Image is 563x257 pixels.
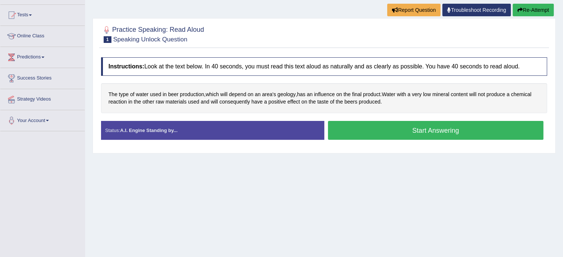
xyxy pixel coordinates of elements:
span: Click to see word definition [432,91,449,98]
span: Click to see word definition [156,98,164,106]
span: Click to see word definition [219,98,250,106]
span: Click to see word definition [119,91,128,98]
h2: Practice Speaking: Read Aloud [101,24,204,43]
button: Re-Attempt [513,4,554,16]
h4: Look at the text below. In 40 seconds, you must read this text aloud as naturally and as clearly ... [101,57,547,76]
span: Click to see word definition [287,98,300,106]
a: Your Account [0,110,85,129]
span: Click to see word definition [134,98,141,106]
span: Click to see word definition [168,91,178,98]
span: Click to see word definition [423,91,431,98]
span: Click to see word definition [268,98,286,106]
span: Click to see word definition [108,91,117,98]
span: Click to see word definition [352,91,362,98]
span: Click to see word definition [150,91,161,98]
span: Click to see word definition [128,98,133,106]
span: Click to see word definition [507,91,510,98]
span: Click to see word definition [251,98,262,106]
a: Strategy Videos [0,89,85,108]
span: Click to see word definition [344,91,351,98]
strong: A.I. Engine Standing by... [120,128,177,133]
span: Click to see word definition [511,91,531,98]
span: Click to see word definition [211,98,218,106]
button: Start Answering [328,121,544,140]
span: Click to see word definition [412,91,422,98]
span: Click to see word definition [469,91,476,98]
div: Status: [101,121,324,140]
a: Troubleshoot Recording [442,4,511,16]
span: Click to see word definition [478,91,485,98]
span: Click to see word definition [301,98,307,106]
span: Click to see word definition [180,91,204,98]
b: Instructions: [108,63,144,70]
span: Click to see word definition [309,98,316,106]
small: Speaking Unlock Question [113,36,187,43]
span: Click to see word definition [297,91,305,98]
span: Click to see word definition [262,91,276,98]
span: Click to see word definition [278,91,296,98]
span: Click to see word definition [363,91,381,98]
span: Click to see word definition [108,98,127,106]
div: , , . . [101,83,547,113]
a: Tests [0,5,85,23]
span: Click to see word definition [451,91,468,98]
span: Click to see word definition [408,91,410,98]
a: Success Stories [0,68,85,87]
span: Click to see word definition [317,98,328,106]
span: Click to see word definition [307,91,313,98]
span: Click to see word definition [255,91,261,98]
span: Click to see word definition [330,98,334,106]
span: Click to see word definition [130,91,134,98]
span: Click to see word definition [205,91,219,98]
span: Click to see word definition [188,98,199,106]
span: Click to see word definition [264,98,267,106]
span: Click to see word definition [314,91,335,98]
span: Click to see word definition [336,91,342,98]
span: Click to see word definition [382,91,395,98]
span: 1 [104,36,111,43]
span: Click to see word definition [136,91,148,98]
a: Online Class [0,26,85,44]
span: Click to see word definition [397,91,406,98]
span: Click to see word definition [143,98,154,106]
span: Click to see word definition [201,98,209,106]
span: Click to see word definition [336,98,343,106]
span: Click to see word definition [248,91,254,98]
button: Report Question [387,4,440,16]
span: Click to see word definition [486,91,505,98]
span: Click to see word definition [220,91,227,98]
span: Click to see word definition [162,91,167,98]
a: Predictions [0,47,85,65]
span: Click to see word definition [229,91,246,98]
span: Click to see word definition [344,98,357,106]
span: Click to see word definition [359,98,380,106]
span: Click to see word definition [165,98,187,106]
